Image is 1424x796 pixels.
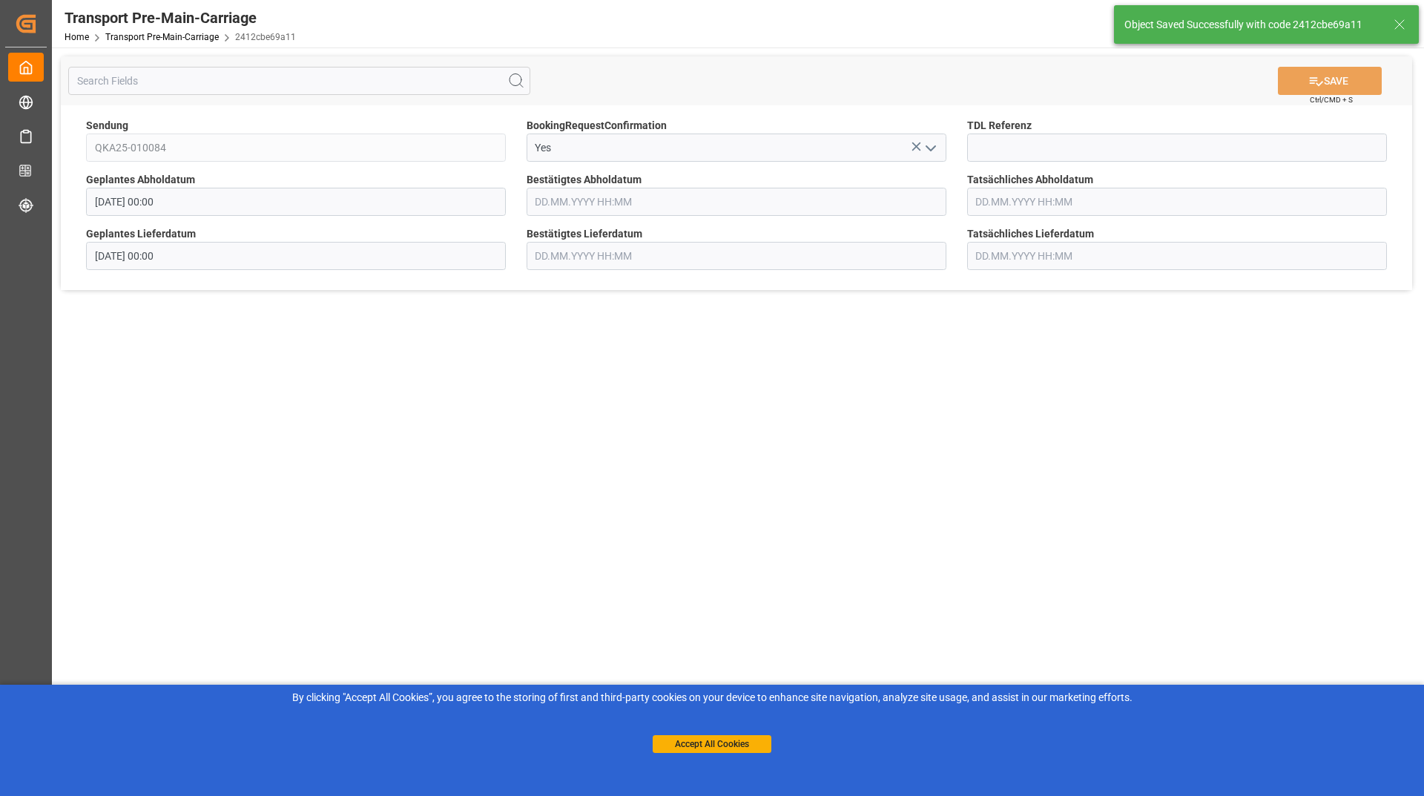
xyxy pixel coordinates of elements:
span: BookingRequestConfirmation [527,118,667,134]
input: DD.MM.YYYY HH:MM [86,188,506,216]
input: Search Fields [68,67,530,95]
a: Home [65,32,89,42]
button: SAVE [1278,67,1382,95]
div: Object Saved Successfully with code 2412cbe69a11 [1124,17,1379,33]
span: Geplantes Abholdatum [86,172,195,188]
span: Tatsächliches Abholdatum [967,172,1093,188]
span: Bestätigtes Lieferdatum [527,226,642,242]
a: Transport Pre-Main-Carriage [105,32,219,42]
button: Accept All Cookies [653,735,771,753]
span: Ctrl/CMD + S [1310,94,1353,105]
span: Tatsächliches Lieferdatum [967,226,1094,242]
span: TDL Referenz [967,118,1032,134]
span: Sendung [86,118,128,134]
input: DD.MM.YYYY HH:MM [967,188,1387,216]
input: DD.MM.YYYY HH:MM [967,242,1387,270]
input: DD.MM.YYYY HH:MM [86,242,506,270]
span: Bestätigtes Abholdatum [527,172,642,188]
div: Transport Pre-Main-Carriage [65,7,296,29]
input: DD.MM.YYYY HH:MM [527,188,946,216]
span: Geplantes Lieferdatum [86,226,196,242]
button: open menu [918,136,940,159]
input: DD.MM.YYYY HH:MM [527,242,946,270]
div: By clicking "Accept All Cookies”, you agree to the storing of first and third-party cookies on yo... [10,690,1414,705]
